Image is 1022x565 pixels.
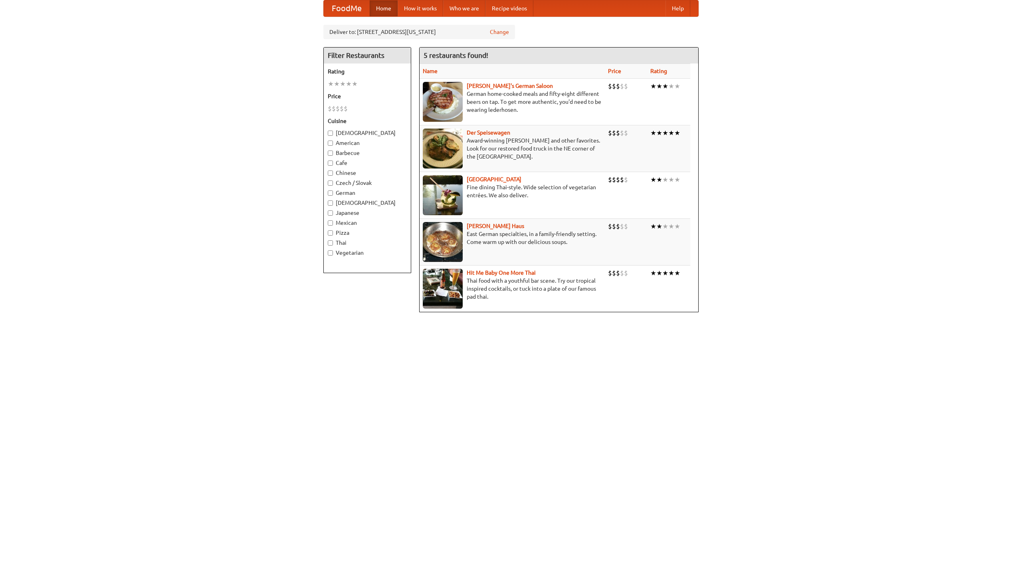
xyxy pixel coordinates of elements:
li: ★ [650,175,656,184]
li: ★ [334,79,340,88]
h4: Filter Restaurants [324,48,411,63]
h5: Price [328,92,407,100]
li: ★ [656,222,662,231]
li: $ [620,222,624,231]
a: Der Speisewagen [467,129,510,136]
ng-pluralize: 5 restaurants found! [424,52,488,59]
li: ★ [650,222,656,231]
a: [GEOGRAPHIC_DATA] [467,176,521,182]
li: $ [620,269,624,278]
h5: Cuisine [328,117,407,125]
input: Cafe [328,161,333,166]
label: German [328,189,407,197]
li: $ [608,82,612,91]
input: [DEMOGRAPHIC_DATA] [328,131,333,136]
li: ★ [346,79,352,88]
a: Change [490,28,509,36]
label: Vegetarian [328,249,407,257]
li: ★ [662,269,668,278]
label: Pizza [328,229,407,237]
li: $ [340,104,344,113]
li: $ [612,82,616,91]
li: ★ [668,269,674,278]
label: Cafe [328,159,407,167]
li: $ [620,129,624,137]
img: esthers.jpg [423,82,463,122]
li: ★ [674,82,680,91]
li: $ [616,175,620,184]
p: East German specialties, in a family-friendly setting. Come warm up with our delicious soups. [423,230,602,246]
li: ★ [656,175,662,184]
li: $ [624,269,628,278]
li: $ [608,175,612,184]
li: $ [620,175,624,184]
a: Hit Me Baby One More Thai [467,270,536,276]
li: ★ [662,222,668,231]
li: ★ [340,79,346,88]
li: ★ [656,129,662,137]
li: ★ [662,129,668,137]
p: Award-winning [PERSON_NAME] and other favorites. Look for our restored food truck in the NE corne... [423,137,602,161]
a: Who we are [443,0,485,16]
input: Pizza [328,230,333,236]
a: [PERSON_NAME] Haus [467,223,524,229]
a: [PERSON_NAME]'s German Saloon [467,83,553,89]
a: FoodMe [324,0,370,16]
li: ★ [668,175,674,184]
p: Thai food with a youthful bar scene. Try our tropical inspired cocktails, or tuck into a plate of... [423,277,602,301]
input: Japanese [328,210,333,216]
a: Home [370,0,398,16]
li: $ [608,129,612,137]
li: $ [620,82,624,91]
input: American [328,141,333,146]
label: [DEMOGRAPHIC_DATA] [328,199,407,207]
label: Chinese [328,169,407,177]
input: German [328,190,333,196]
h5: Rating [328,67,407,75]
li: ★ [674,129,680,137]
input: Vegetarian [328,250,333,256]
li: $ [624,175,628,184]
li: ★ [656,269,662,278]
label: American [328,139,407,147]
label: Czech / Slovak [328,179,407,187]
label: Mexican [328,219,407,227]
img: babythai.jpg [423,269,463,309]
a: Price [608,68,621,74]
input: Mexican [328,220,333,226]
div: Deliver to: [STREET_ADDRESS][US_STATE] [323,25,515,39]
li: $ [616,82,620,91]
li: ★ [674,269,680,278]
label: [DEMOGRAPHIC_DATA] [328,129,407,137]
li: ★ [328,79,334,88]
a: Rating [650,68,667,74]
img: satay.jpg [423,175,463,215]
li: ★ [650,82,656,91]
li: $ [344,104,348,113]
li: $ [612,269,616,278]
p: German home-cooked meals and fifty-eight different beers on tap. To get more authentic, you'd nee... [423,90,602,114]
a: Recipe videos [485,0,533,16]
li: ★ [662,175,668,184]
li: $ [616,129,620,137]
li: $ [328,104,332,113]
li: ★ [668,82,674,91]
li: ★ [650,269,656,278]
li: ★ [674,175,680,184]
label: Thai [328,239,407,247]
li: ★ [674,222,680,231]
li: ★ [668,222,674,231]
a: How it works [398,0,443,16]
li: $ [608,222,612,231]
input: [DEMOGRAPHIC_DATA] [328,200,333,206]
input: Barbecue [328,151,333,156]
a: Name [423,68,438,74]
a: Help [665,0,690,16]
li: ★ [656,82,662,91]
li: $ [616,222,620,231]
